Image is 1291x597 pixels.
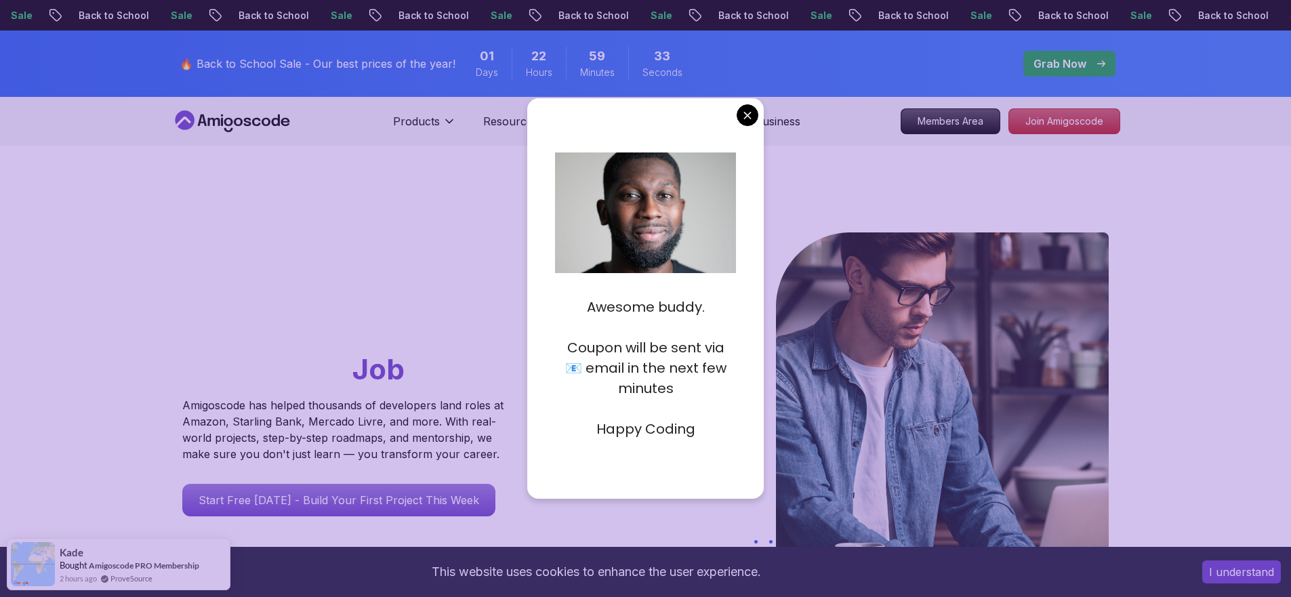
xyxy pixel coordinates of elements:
p: Sale [319,9,362,22]
p: Products [393,113,440,129]
p: Sale [638,9,682,22]
p: Grab Now [1033,56,1086,72]
span: Hours [526,66,552,79]
a: Start Free [DATE] - Build Your First Project This Week [182,484,495,516]
button: Products [393,113,456,140]
span: Seconds [642,66,682,79]
h1: Go From Learning to Hired: Master Java, Spring Boot & Cloud Skills That Get You the [182,232,556,389]
span: 1 Days [480,47,494,66]
span: Job [352,352,405,386]
button: Accept cookies [1202,560,1281,583]
p: Resources [483,113,538,129]
button: Resources [483,113,554,140]
p: Sale [798,9,842,22]
p: Back to School [1026,9,1118,22]
p: Back to School [706,9,798,22]
span: Minutes [580,66,615,79]
img: provesource social proof notification image [11,542,55,586]
p: Sale [1118,9,1162,22]
p: Sale [159,9,202,22]
p: Back to School [386,9,478,22]
span: 59 Minutes [589,47,605,66]
a: For Business [734,113,800,129]
span: Bought [60,560,87,571]
div: This website uses cookies to enhance the user experience. [10,557,1182,587]
p: Members Area [901,109,1000,133]
p: Join Amigoscode [1009,109,1120,133]
a: Join Amigoscode [1008,108,1120,134]
p: Amigoscode has helped thousands of developers land roles at Amazon, Starling Bank, Mercado Livre,... [182,397,508,462]
a: ProveSource [110,573,152,584]
span: Days [476,66,498,79]
p: 🔥 Back to School Sale - Our best prices of the year! [180,56,455,72]
a: Members Area [901,108,1000,134]
p: Back to School [66,9,159,22]
p: Back to School [226,9,319,22]
span: 22 Hours [531,47,546,66]
span: 2 hours ago [60,573,97,584]
span: 33 Seconds [654,47,670,66]
img: hero [776,232,1109,581]
p: Back to School [546,9,638,22]
p: Back to School [1186,9,1278,22]
p: Back to School [866,9,958,22]
a: Amigoscode PRO Membership [89,560,199,571]
p: Sale [478,9,522,22]
p: Sale [958,9,1002,22]
span: Kade [60,547,83,558]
